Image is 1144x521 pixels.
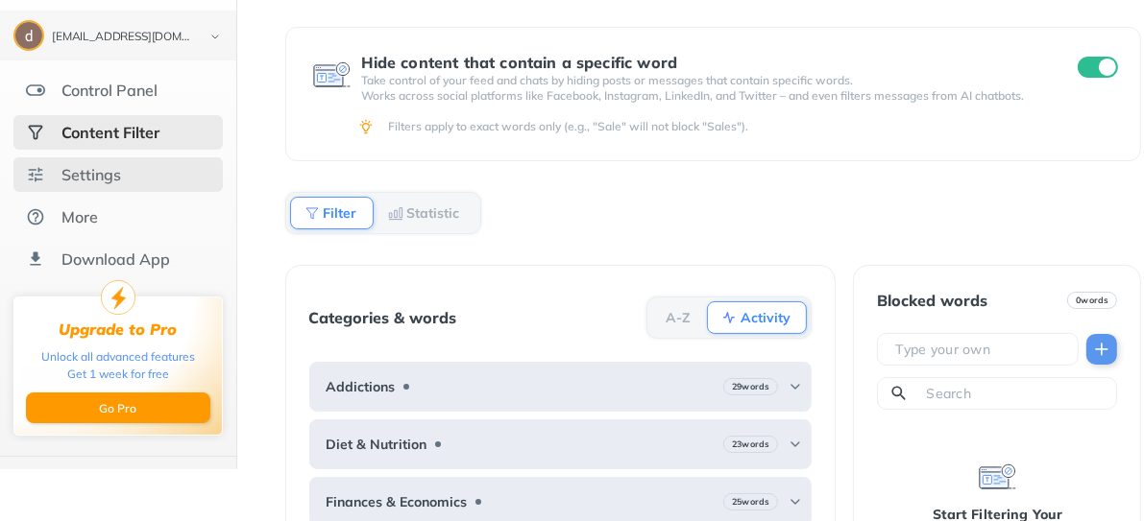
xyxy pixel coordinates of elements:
[388,205,403,221] img: Statistic
[732,495,769,509] b: 25 words
[26,123,45,142] img: social-selected.svg
[15,22,42,49] img: AATXAJziyzWECj0jLvEZ8Bs-UD46eeRD1YMcSue5EnbG=s96-c
[324,207,357,219] b: Filter
[732,438,769,451] b: 23 words
[101,280,135,315] img: upgrade-to-pro.svg
[61,81,158,100] div: Control Panel
[52,31,194,44] div: dennisleeadams50@gmail.com
[1076,294,1108,307] b: 0 words
[666,312,691,323] b: A-Z
[26,81,45,100] img: features.svg
[60,320,178,339] div: Upgrade to Pro
[326,379,395,394] b: Addictions
[893,340,1070,359] input: Type your own
[67,366,169,383] div: Get 1 week for free
[741,312,791,323] b: Activity
[407,207,460,219] b: Statistic
[26,249,45,269] img: download-app.svg
[304,205,320,221] img: Filter
[26,165,45,184] img: settings.svg
[924,384,1108,403] input: Search
[362,54,1044,71] div: Hide content that contain a specific word
[362,73,1044,88] p: Take control of your feed and chats by hiding posts or messages that contain specific words.
[204,27,227,47] img: chevron-bottom-black.svg
[26,392,210,423] button: Go Pro
[326,437,426,452] b: Diet & Nutrition
[61,165,121,184] div: Settings
[26,207,45,226] img: about.svg
[61,249,170,269] div: Download App
[326,494,467,509] b: Finances & Economics
[41,348,195,366] div: Unlock all advanced features
[721,310,737,325] img: Activity
[309,309,457,326] div: Categories & words
[389,119,1115,134] div: Filters apply to exact words only (e.g., "Sale" will not block "Sales").
[732,380,769,393] b: 29 words
[61,207,98,226] div: More
[61,123,159,142] div: Content Filter
[877,292,987,309] div: Blocked words
[362,88,1044,104] p: Works across social platforms like Facebook, Instagram, LinkedIn, and Twitter – and even filters ...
